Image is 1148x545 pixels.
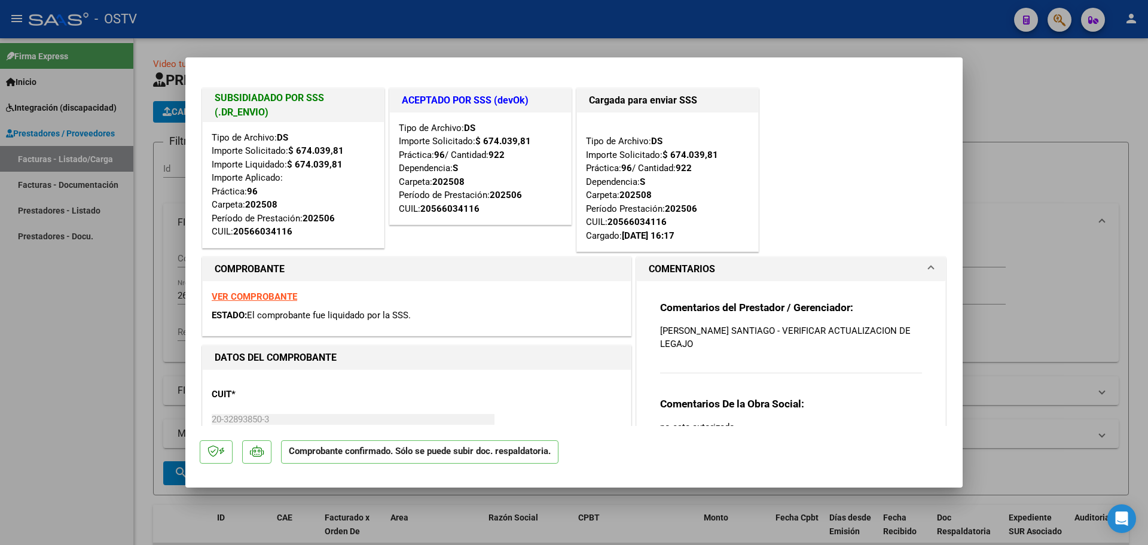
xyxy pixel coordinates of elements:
strong: 96 [621,163,632,173]
strong: $ 674.039,81 [288,145,344,156]
strong: 202506 [303,213,335,224]
div: COMENTARIOS [637,281,945,488]
strong: DATOS DEL COMPROBANTE [215,352,337,363]
strong: S [640,176,645,187]
div: Tipo de Archivo: Importe Solicitado: Práctica: / Cantidad: Dependencia: Carpeta: Período de Prest... [399,121,562,216]
strong: 202506 [665,203,697,214]
div: 20566034116 [420,202,480,216]
strong: 202506 [490,190,522,200]
strong: $ 674.039,81 [475,136,531,147]
strong: [DATE] 16:17 [622,230,674,241]
strong: S [453,163,458,173]
strong: 96 [247,186,258,197]
div: Tipo de Archivo: Importe Solicitado: Práctica: / Cantidad: Dependencia: Carpeta: Período Prestaci... [586,121,749,243]
h1: Cargada para enviar SSS [589,93,746,108]
h1: ACEPTADO POR SSS (devOk) [402,93,559,108]
strong: 922 [488,150,505,160]
div: Tipo de Archivo: Importe Solicitado: Importe Liquidado: Importe Aplicado: Práctica: Carpeta: Perí... [212,131,375,239]
mat-expansion-panel-header: COMENTARIOS [637,257,945,281]
p: no esta autorizado. [660,421,922,434]
div: 20566034116 [233,225,292,239]
strong: 202508 [619,190,652,200]
strong: 96 [434,150,445,160]
strong: Comentarios del Prestador / Gerenciador: [660,302,853,313]
span: El comprobante fue liquidado por la SSS. [247,310,411,321]
strong: DS [464,123,475,133]
div: 20566034116 [607,215,667,229]
h1: COMENTARIOS [649,262,715,276]
a: VER COMPROBANTE [212,291,297,302]
strong: COMPROBANTE [215,263,285,275]
p: [PERSON_NAME] SANTIAGO - VERIFICAR ACTUALIZACION DE LEGAJO [660,324,922,351]
strong: Comentarios De la Obra Social: [660,398,804,410]
span: ESTADO: [212,310,247,321]
strong: $ 674.039,81 [662,150,718,160]
p: Comprobante confirmado. Sólo se puede subir doc. respaldatoria. [281,440,558,464]
strong: DS [651,136,662,147]
strong: 922 [676,163,692,173]
strong: $ 674.039,81 [287,159,343,170]
div: Open Intercom Messenger [1107,504,1136,533]
strong: 202508 [432,176,465,187]
h1: SUBSIDIADADO POR SSS (.DR_ENVIO) [215,91,372,120]
strong: 202508 [245,199,277,210]
strong: DS [277,132,288,143]
p: CUIT [212,388,335,401]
